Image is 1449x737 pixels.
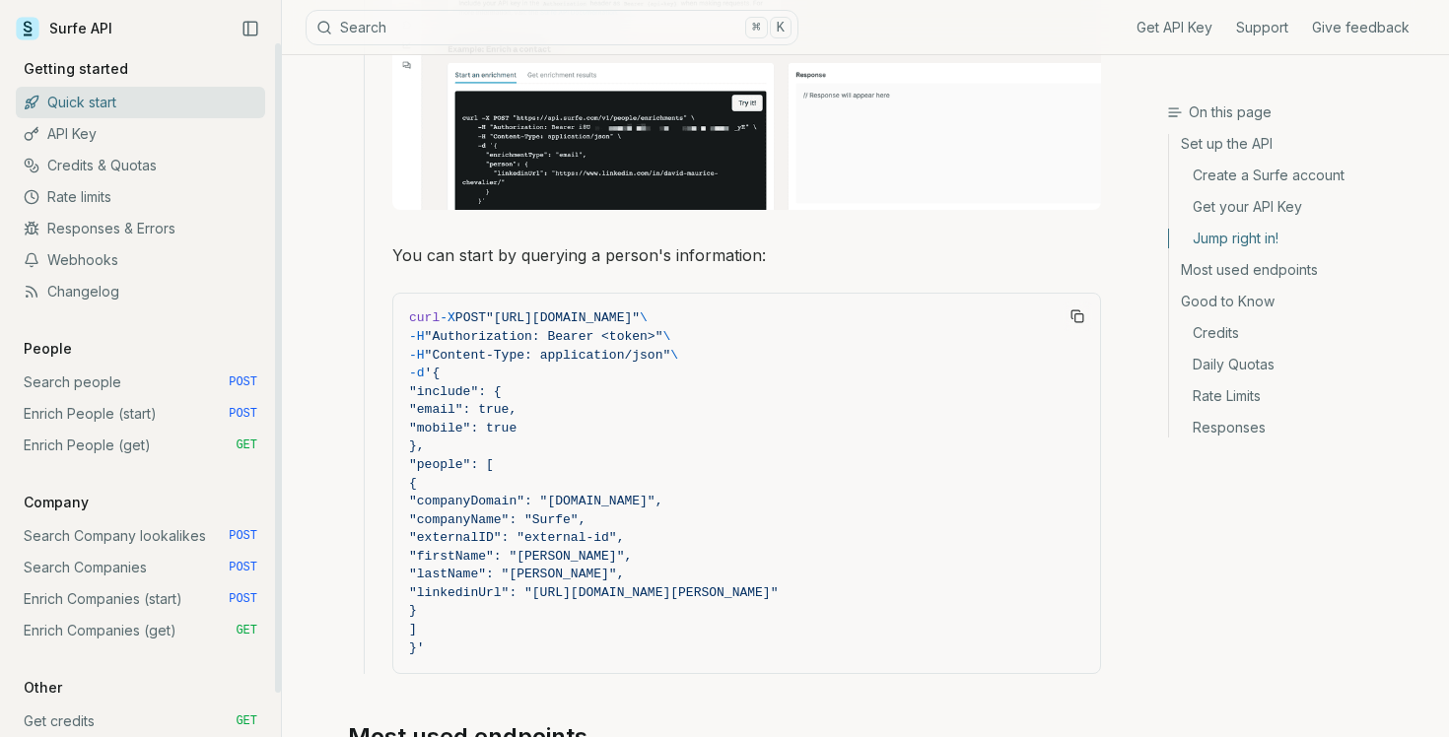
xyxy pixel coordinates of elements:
span: -X [440,310,455,325]
a: Responses & Errors [16,213,265,244]
span: } [409,603,417,618]
span: -H [409,329,425,344]
p: Getting started [16,59,136,79]
p: Other [16,678,70,698]
a: Give feedback [1312,18,1410,37]
a: Get credits GET [16,705,265,737]
a: Quick start [16,87,265,118]
a: Get API Key [1137,18,1212,37]
p: Company [16,493,97,512]
a: Set up the API [1169,134,1433,160]
a: Search Companies POST [16,552,265,583]
a: Rate Limits [1169,380,1433,412]
button: Search⌘K [306,10,798,45]
span: "Content-Type: application/json" [425,348,671,363]
a: Search people POST [16,367,265,398]
a: Webhooks [16,244,265,276]
a: API Key [16,118,265,150]
span: \ [670,348,678,363]
span: POST [455,310,486,325]
a: Jump right in! [1169,223,1433,254]
a: Get your API Key [1169,191,1433,223]
span: '{ [425,366,441,380]
a: Rate limits [16,181,265,213]
span: "linkedinUrl": "[URL][DOMAIN_NAME][PERSON_NAME]" [409,585,778,600]
a: Enrich Companies (get) GET [16,615,265,646]
span: curl [409,310,440,325]
span: }' [409,640,425,655]
span: "firstName": "[PERSON_NAME]", [409,549,632,564]
span: POST [229,374,257,390]
a: Create a Surfe account [1169,160,1433,191]
a: Surfe API [16,14,112,43]
a: Changelog [16,276,265,307]
a: Search Company lookalikes POST [16,520,265,552]
span: \ [662,329,670,344]
span: "people": [ [409,457,494,472]
span: "companyDomain": "[DOMAIN_NAME]", [409,494,662,508]
a: Enrich People (start) POST [16,398,265,430]
span: "externalID": "external-id", [409,530,624,545]
span: { [409,476,417,491]
span: "companyName": "Surfe", [409,512,586,527]
span: "include": { [409,384,502,399]
button: Collapse Sidebar [236,14,265,43]
a: Good to Know [1169,286,1433,317]
span: "mobile": true [409,421,517,435]
p: People [16,339,80,359]
kbd: K [770,17,792,38]
span: -d [409,366,425,380]
span: "Authorization: Bearer <token>" [425,329,663,344]
span: POST [229,591,257,607]
a: Credits & Quotas [16,150,265,181]
span: }, [409,438,425,453]
span: "email": true, [409,402,517,417]
span: ] [409,622,417,636]
a: Enrich People (get) GET [16,430,265,461]
a: Most used endpoints [1169,254,1433,286]
kbd: ⌘ [745,17,767,38]
span: POST [229,406,257,422]
a: Responses [1169,412,1433,437]
a: Credits [1169,317,1433,349]
h3: On this page [1167,102,1433,122]
p: You can start by querying a person's information: [392,241,1101,269]
a: Support [1236,18,1288,37]
span: GET [236,623,257,638]
span: POST [229,560,257,575]
button: Copy Text [1063,301,1092,331]
a: Daily Quotas [1169,349,1433,380]
span: POST [229,528,257,544]
span: GET [236,713,257,729]
span: -H [409,348,425,363]
span: \ [640,310,648,325]
span: "[URL][DOMAIN_NAME]" [486,310,640,325]
span: "lastName": "[PERSON_NAME]", [409,567,624,581]
a: Enrich Companies (start) POST [16,583,265,615]
span: GET [236,437,257,453]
